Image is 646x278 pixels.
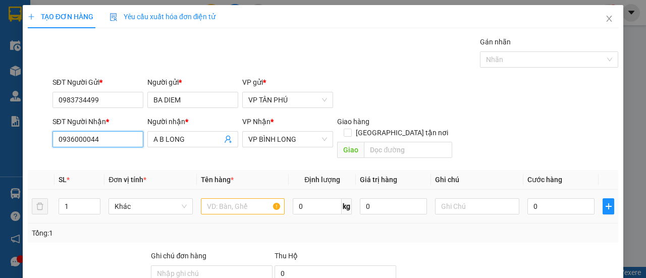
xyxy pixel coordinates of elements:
span: Khác [115,199,187,214]
input: Dọc đường [364,142,452,158]
span: Thu Hộ [275,252,298,260]
button: plus [603,198,614,214]
span: plus [603,202,614,210]
span: [GEOGRAPHIC_DATA] tận nơi [352,127,452,138]
span: SL [59,176,67,184]
span: Giá trị hàng [360,176,397,184]
span: Giao [337,142,364,158]
label: Ghi chú đơn hàng [151,252,206,260]
div: SĐT Người Gửi [52,77,143,88]
span: plus [28,13,35,20]
span: user-add [224,135,232,143]
label: Gán nhãn [480,38,511,46]
input: Ghi Chú [435,198,519,214]
span: Yêu cầu xuất hóa đơn điện tử [110,13,216,21]
span: Cước hàng [527,176,562,184]
button: delete [32,198,48,214]
button: Close [595,5,623,33]
div: Người nhận [147,116,238,127]
span: VP TÂN PHÚ [248,92,327,107]
div: SĐT Người Nhận [52,116,143,127]
span: close [605,15,613,23]
span: Giao hàng [337,118,369,126]
span: Đơn vị tính [109,176,146,184]
input: VD: Bàn, Ghế [201,198,285,214]
span: kg [342,198,352,214]
div: VP gửi [242,77,333,88]
span: VP Nhận [242,118,271,126]
span: Định lượng [304,176,340,184]
span: VP BÌNH LONG [248,132,327,147]
div: Tổng: 1 [32,228,250,239]
img: icon [110,13,118,21]
span: TẠO ĐƠN HÀNG [28,13,93,21]
div: Người gửi [147,77,238,88]
input: 0 [360,198,427,214]
th: Ghi chú [431,170,523,190]
span: Tên hàng [201,176,234,184]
